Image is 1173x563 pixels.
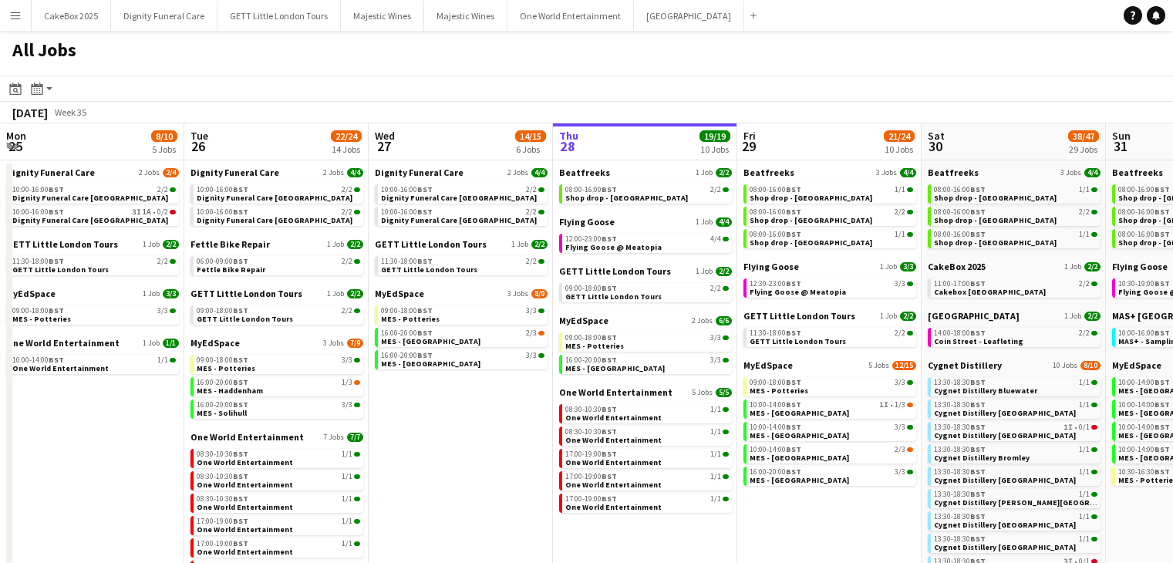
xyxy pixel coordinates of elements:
[565,285,617,292] span: 09:00-18:00
[559,216,615,228] span: Flying Goose
[880,262,897,271] span: 1 Job
[347,168,363,177] span: 4/4
[565,242,662,252] span: Flying Goose @ Meatopia
[928,310,1101,359] div: [GEOGRAPHIC_DATA]1 Job2/214:00-18:00BST2/2Coin Street - Leafleting
[696,267,713,276] span: 1 Job
[565,234,729,251] a: 12:00-23:00BST4/4Flying Goose @ Meatopia
[49,355,64,365] span: BST
[565,235,617,243] span: 12:00-23:00
[750,329,801,337] span: 11:30-18:00
[750,184,913,202] a: 08:00-16:00BST1/1Shop drop - [GEOGRAPHIC_DATA]
[217,1,341,31] button: GETT Little London Tours
[49,207,64,217] span: BST
[1064,262,1081,271] span: 1 Job
[163,289,179,298] span: 3/3
[602,332,617,342] span: BST
[381,258,433,265] span: 11:30-18:00
[934,336,1023,346] span: Coin Street - Leafleting
[143,240,160,249] span: 1 Job
[233,377,248,387] span: BST
[565,283,729,301] a: 09:00-18:00BST2/2GETT Little London Tours
[934,231,986,238] span: 08:00-16:00
[197,377,360,395] a: 16:00-20:00BST1/3MES - Haddenham
[163,240,179,249] span: 2/2
[341,1,424,31] button: Majestic Wines
[6,337,179,377] div: One World Entertainment1 Job1/110:00-14:00BST1/1One World Entertainment
[716,217,732,227] span: 4/4
[233,355,248,365] span: BST
[743,310,916,359] div: GETT Little London Tours1 Job2/211:30-18:00BST2/2GETT Little London Tours
[696,217,713,227] span: 1 Job
[381,352,433,359] span: 16:00-20:00
[743,261,916,310] div: Flying Goose1 Job3/312:30-23:00BST3/3Flying Goose @ Meatopia
[190,337,240,349] span: MyEdSpace
[111,1,217,31] button: Dignity Funeral Care
[750,280,801,288] span: 12:30-23:00
[559,167,610,178] span: Beatfreeks
[197,355,360,373] a: 09:00-18:00BST3/3MES - Potteries
[233,184,248,194] span: BST
[375,167,548,238] div: Dignity Funeral Care2 Jobs4/410:00-16:00BST2/2Dignity Funeral Care [GEOGRAPHIC_DATA]10:00-16:00BS...
[197,184,360,202] a: 10:00-16:00BST2/2Dignity Funeral Care [GEOGRAPHIC_DATA]
[880,312,897,321] span: 1 Job
[327,289,344,298] span: 1 Job
[895,186,905,194] span: 1/1
[12,193,168,203] span: Dignity Funeral Care Aberdeen
[531,289,548,298] span: 8/9
[892,361,916,370] span: 12/15
[559,315,608,326] span: MyEdSpace
[190,238,363,288] div: Fettle Bike Repair1 Job2/206:00-09:00BST2/2Fettle Bike Repair
[895,280,905,288] span: 3/3
[190,288,363,337] div: GETT Little London Tours1 Job2/209:00-18:00BST2/2GETT Little London Tours
[716,267,732,276] span: 2/2
[12,258,64,265] span: 11:30-18:00
[381,207,544,224] a: 10:00-16:00BST2/2Dignity Funeral Care [GEOGRAPHIC_DATA]
[12,355,176,373] a: 10:00-14:00BST1/1One World Entertainment
[928,310,1101,322] a: [GEOGRAPHIC_DATA]1 Job2/2
[970,328,986,338] span: BST
[1064,312,1081,321] span: 1 Job
[323,168,344,177] span: 2 Jobs
[1118,329,1170,337] span: 10:00-16:00
[157,186,168,194] span: 2/2
[565,355,729,373] a: 16:00-20:00BST3/3MES - [GEOGRAPHIC_DATA]
[1118,280,1170,288] span: 10:30-19:00
[750,287,846,297] span: Flying Goose @ Meatopia
[139,168,160,177] span: 2 Jobs
[157,356,168,364] span: 1/1
[526,307,537,315] span: 3/3
[1118,231,1170,238] span: 08:00-16:00
[12,208,64,216] span: 10:00-16:00
[342,258,352,265] span: 2/2
[1084,168,1101,177] span: 4/4
[6,337,120,349] span: One World Entertainment
[928,359,1002,371] span: Cygnet Distillery
[565,356,617,364] span: 16:00-20:00
[928,167,979,178] span: Beatfreeks
[375,288,548,373] div: MyEdSpace3 Jobs8/909:00-18:00BST3/3MES - Potteries16:00-20:00BST2/3MES - [GEOGRAPHIC_DATA]16:00-2...
[565,332,729,350] a: 09:00-18:00BST3/3MES - Potteries
[895,231,905,238] span: 1/1
[743,167,916,261] div: Beatfreeks3 Jobs4/408:00-16:00BST1/1Shop drop - [GEOGRAPHIC_DATA]08:00-16:00BST2/2Shop drop - [GE...
[1079,280,1090,288] span: 2/2
[12,256,176,274] a: 11:30-18:00BST2/2GETT Little London Tours
[750,208,801,216] span: 08:00-16:00
[190,337,363,349] a: MyEdSpace3 Jobs7/9
[197,193,352,203] span: Dignity Funeral Care Aberdeen
[602,355,617,365] span: BST
[1053,361,1077,370] span: 10 Jobs
[1112,167,1163,178] span: Beatfreeks
[876,168,897,177] span: 3 Jobs
[375,167,548,178] a: Dignity Funeral Care2 Jobs4/4
[934,328,1097,346] a: 14:00-18:00BST2/2Coin Street - Leafleting
[710,186,721,194] span: 2/2
[928,261,1101,310] div: CakeBox 20251 Job2/211:00-17:00BST2/2Cakebox [GEOGRAPHIC_DATA]
[233,207,248,217] span: BST
[934,278,1097,296] a: 11:00-17:00BST2/2Cakebox [GEOGRAPHIC_DATA]
[6,238,179,250] a: GETT Little London Tours1 Job2/2
[197,307,248,315] span: 09:00-18:00
[381,359,480,369] span: MES - Southall
[342,356,352,364] span: 3/3
[526,208,537,216] span: 2/2
[12,184,176,202] a: 10:00-16:00BST2/2Dignity Funeral Care [GEOGRAPHIC_DATA]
